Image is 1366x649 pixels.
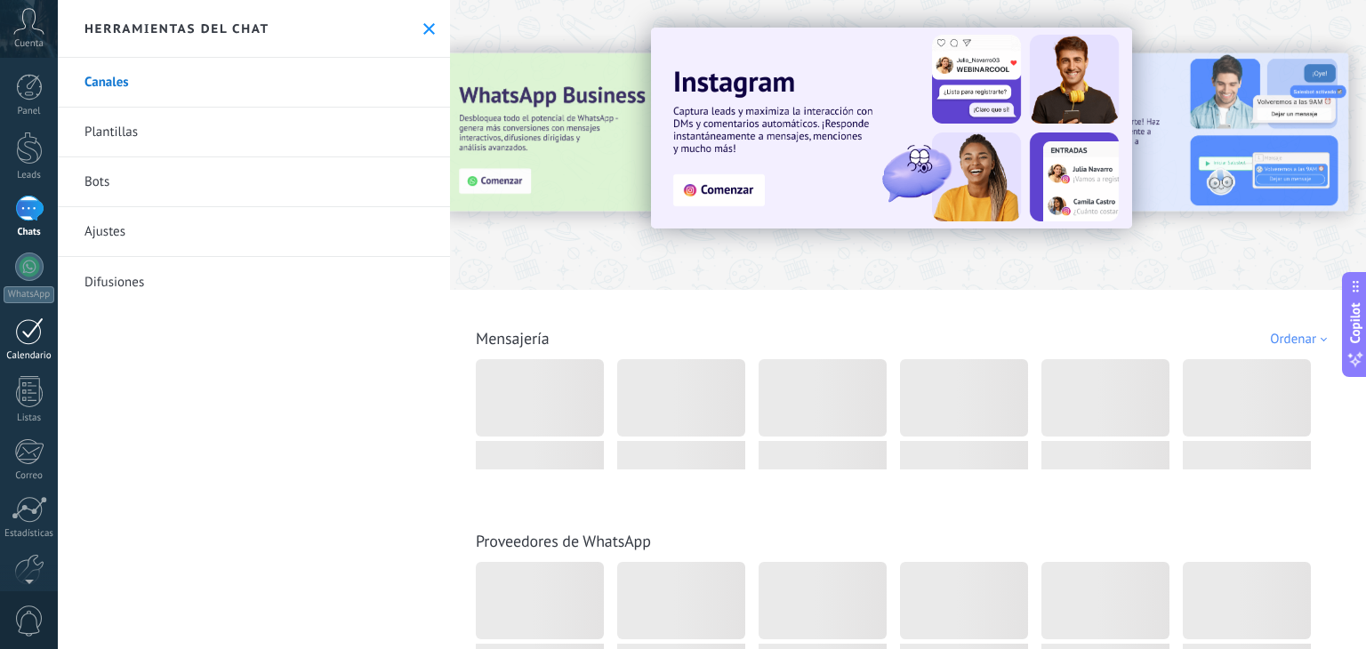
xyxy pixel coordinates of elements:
h2: Herramientas del chat [84,20,269,36]
a: Canales [58,58,450,108]
img: Slide 2 [969,53,1348,212]
div: Ordenar [1270,331,1333,348]
div: Panel [4,106,55,117]
a: Plantillas [58,108,450,157]
span: Copilot [1346,303,1364,344]
img: Slide 1 [651,28,1132,228]
img: Slide 3 [442,53,821,212]
div: Leads [4,170,55,181]
div: WhatsApp [4,286,54,303]
a: Difusiones [58,257,450,307]
div: Chats [4,227,55,238]
a: Bots [58,157,450,207]
a: Ajustes [58,207,450,257]
a: Proveedores de WhatsApp [476,531,651,551]
div: Calendario [4,350,55,362]
div: Estadísticas [4,528,55,540]
div: Correo [4,470,55,482]
div: Listas [4,413,55,424]
span: Cuenta [14,38,44,50]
